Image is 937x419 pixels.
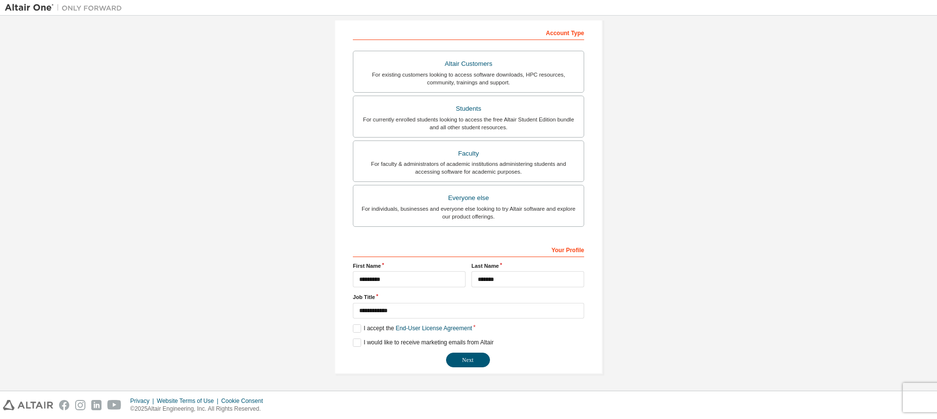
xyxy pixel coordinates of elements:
[130,405,269,413] p: © 2025 Altair Engineering, Inc. All Rights Reserved.
[446,353,490,367] button: Next
[353,339,493,347] label: I would like to receive marketing emails from Altair
[359,102,578,116] div: Students
[353,324,472,333] label: I accept the
[359,116,578,131] div: For currently enrolled students looking to access the free Altair Student Edition bundle and all ...
[396,325,472,332] a: End-User License Agreement
[353,24,584,40] div: Account Type
[359,71,578,86] div: For existing customers looking to access software downloads, HPC resources, community, trainings ...
[471,262,584,270] label: Last Name
[221,397,268,405] div: Cookie Consent
[5,3,127,13] img: Altair One
[107,400,122,410] img: youtube.svg
[75,400,85,410] img: instagram.svg
[91,400,102,410] img: linkedin.svg
[353,262,466,270] label: First Name
[353,293,584,301] label: Job Title
[359,160,578,176] div: For faculty & administrators of academic institutions administering students and accessing softwa...
[359,191,578,205] div: Everyone else
[157,397,221,405] div: Website Terms of Use
[130,397,157,405] div: Privacy
[359,147,578,160] div: Faculty
[353,241,584,257] div: Your Profile
[3,400,53,410] img: altair_logo.svg
[59,400,69,410] img: facebook.svg
[359,57,578,71] div: Altair Customers
[359,205,578,220] div: For individuals, businesses and everyone else looking to try Altair software and explore our prod...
